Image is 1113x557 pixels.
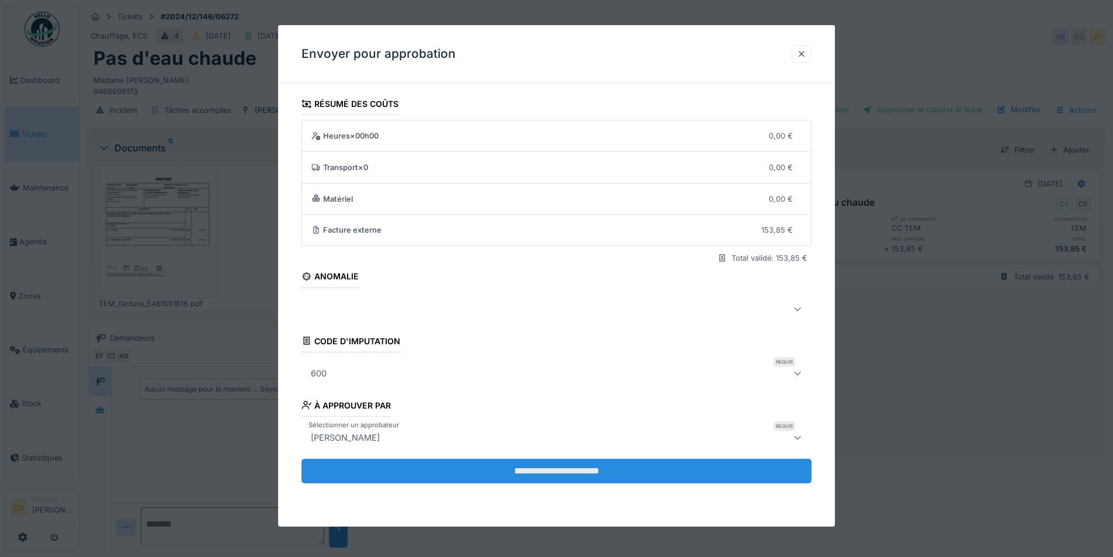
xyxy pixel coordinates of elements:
[769,130,793,141] div: 0,00 €
[306,420,401,430] label: Sélectionner un approbateur
[774,357,795,366] div: Requis
[306,366,331,380] div: 600
[761,224,793,236] div: 153,85 €
[301,332,400,352] div: Code d'imputation
[311,193,760,204] div: Matériel
[769,162,793,173] div: 0,00 €
[311,224,753,236] div: Facture externe
[774,421,795,431] div: Requis
[769,193,793,204] div: 0,00 €
[731,252,807,264] div: Total validé: 153,85 €
[307,157,806,178] summary: Transport×00,00 €
[311,162,760,173] div: Transport × 0
[301,268,359,288] div: Anomalie
[301,397,391,417] div: À approuver par
[307,219,806,241] summary: Facture externe153,85 €
[301,95,398,115] div: Résumé des coûts
[307,188,806,210] summary: Matériel0,00 €
[311,130,760,141] div: Heures × 00h00
[306,431,384,445] div: [PERSON_NAME]
[301,47,456,61] h3: Envoyer pour approbation
[307,125,806,147] summary: Heures×00h000,00 €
